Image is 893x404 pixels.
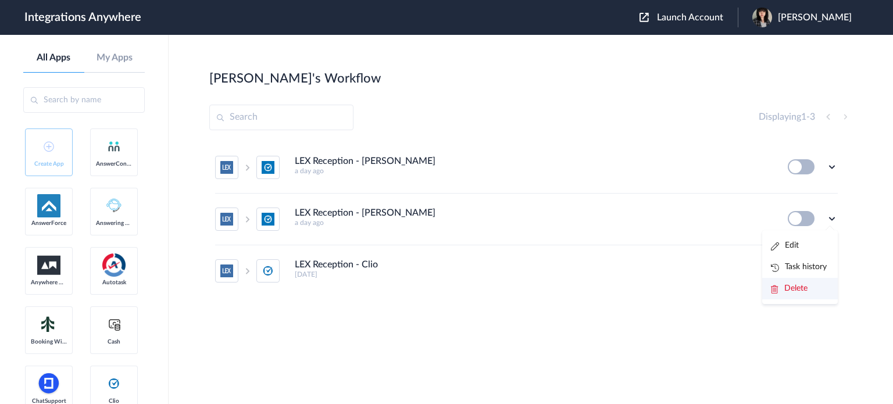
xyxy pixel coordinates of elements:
img: cash-logo.svg [107,317,122,331]
h4: Displaying - [759,112,815,123]
img: launch-acct-icon.svg [640,13,649,22]
span: Launch Account [657,13,723,22]
img: chatsupport-icon.svg [37,372,60,395]
a: All Apps [23,52,84,63]
h2: [PERSON_NAME]'s Workflow [209,71,381,86]
a: My Apps [84,52,145,63]
img: add-icon.svg [44,141,54,152]
h5: a day ago [295,167,772,175]
span: Autotask [96,279,132,286]
img: aww.png [37,256,60,275]
span: Anywhere Works [31,279,67,286]
img: af-app-logo.svg [37,194,60,217]
span: Booking Widget [31,338,67,345]
h4: LEX Reception - Clio [295,259,378,270]
span: 1 [801,112,806,121]
img: Setmore_Logo.svg [37,314,60,335]
span: Delete [784,284,808,292]
img: 01e336e8-4af8-4f49-ae6e-77b2ced63912.jpeg [752,8,772,27]
img: Answering_service.png [102,194,126,217]
img: answerconnect-logo.svg [107,140,121,153]
a: Task history [771,263,827,271]
span: AnswerConnect [96,160,132,167]
span: Create App [31,160,67,167]
span: [PERSON_NAME] [778,12,852,23]
input: Search [209,105,353,130]
h5: [DATE] [295,270,772,278]
img: autotask.png [102,253,126,277]
h4: LEX Reception - [PERSON_NAME] [295,208,435,219]
a: Edit [771,241,799,249]
h4: LEX Reception - [PERSON_NAME] [295,156,435,167]
span: Cash [96,338,132,345]
h1: Integrations Anywhere [24,10,141,24]
span: AnswerForce [31,220,67,227]
img: clio-logo.svg [107,377,121,391]
span: 3 [810,112,815,121]
input: Search by name [23,87,145,113]
span: Answering Service [96,220,132,227]
button: Launch Account [640,12,738,23]
h5: a day ago [295,219,772,227]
